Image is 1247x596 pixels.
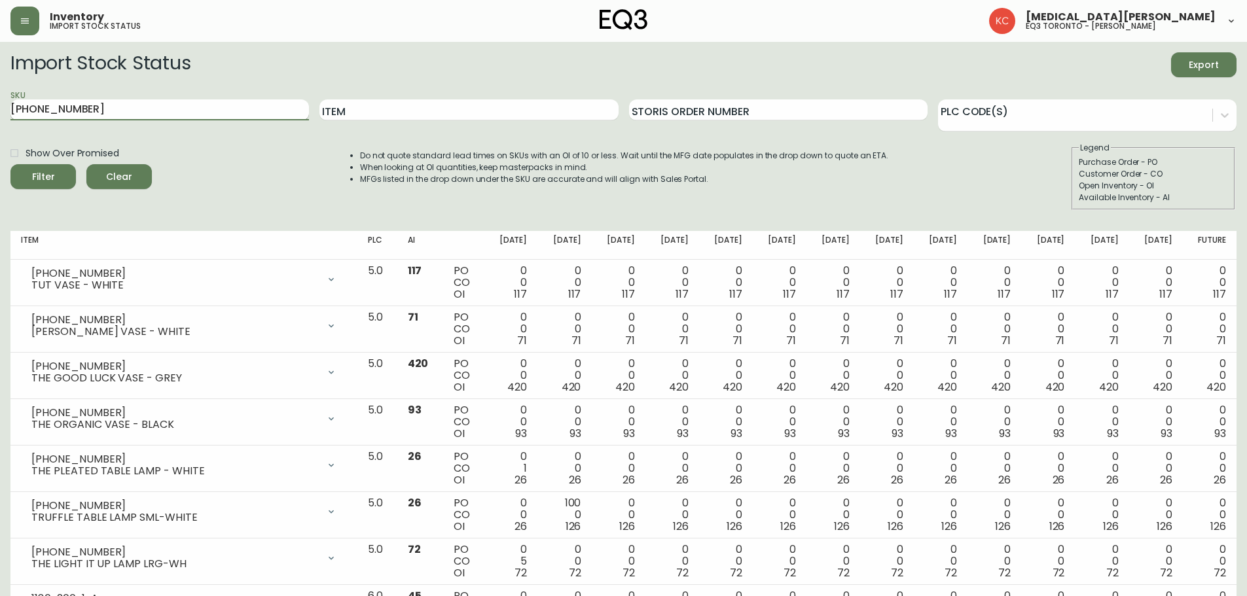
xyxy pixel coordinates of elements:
[924,265,957,300] div: 0 0
[1085,404,1118,440] div: 0 0
[1085,544,1118,579] div: 0 0
[999,426,1011,441] span: 93
[548,404,581,440] div: 0 0
[998,565,1011,580] span: 72
[978,265,1011,300] div: 0 0
[723,379,742,394] span: 420
[763,544,796,579] div: 0 0
[515,472,527,487] span: 26
[1055,333,1065,348] span: 71
[1140,311,1172,347] div: 0 0
[784,426,796,441] span: 93
[31,453,318,465] div: [PHONE_NUMBER]
[676,565,689,580] span: 72
[515,426,527,441] span: 93
[1140,544,1172,579] div: 0 0
[753,231,806,260] th: [DATE]
[454,265,474,300] div: PO CO
[454,497,474,533] div: PO CO
[1032,311,1064,347] div: 0 0
[871,544,903,579] div: 0 0
[1032,497,1064,533] div: 0 0
[31,407,318,419] div: [PHONE_NUMBER]
[21,311,347,340] div: [PHONE_NUMBER][PERSON_NAME] VASE - WHITE
[1032,404,1064,440] div: 0 0
[783,287,796,302] span: 117
[673,519,689,534] span: 126
[408,542,421,557] span: 72
[945,472,957,487] span: 26
[817,358,850,393] div: 0 0
[780,519,796,534] span: 126
[945,426,957,441] span: 93
[817,265,850,300] div: 0 0
[31,268,318,279] div: [PHONE_NUMBER]
[360,173,889,185] li: MFGs listed in the drop down under the SKU are accurate and will align with Sales Portal.
[871,311,903,347] div: 0 0
[625,333,635,348] span: 71
[710,404,742,440] div: 0 0
[569,565,581,580] span: 72
[454,544,474,579] div: PO CO
[676,472,689,487] span: 26
[31,558,318,570] div: THE LIGHT IT UP LAMP LRG-WH
[679,333,689,348] span: 71
[1085,311,1118,347] div: 0 0
[837,287,850,302] span: 117
[1193,311,1226,347] div: 0 0
[454,379,465,394] span: OI
[998,472,1011,487] span: 26
[408,495,422,510] span: 26
[408,309,418,324] span: 71
[1140,358,1172,393] div: 0 0
[1140,497,1172,533] div: 0 0
[884,379,903,394] span: 420
[1183,231,1237,260] th: Future
[998,287,1011,302] span: 117
[995,519,1011,534] span: 126
[1193,544,1226,579] div: 0 0
[408,449,422,464] span: 26
[945,565,957,580] span: 72
[454,426,465,441] span: OI
[837,472,850,487] span: 26
[623,565,635,580] span: 72
[890,287,903,302] span: 117
[1153,379,1172,394] span: 420
[1026,12,1216,22] span: [MEDICAL_DATA][PERSON_NAME]
[894,333,903,348] span: 71
[569,472,581,487] span: 26
[357,538,397,585] td: 5.0
[1106,472,1119,487] span: 26
[548,311,581,347] div: 0 0
[357,306,397,353] td: 5.0
[1140,451,1172,486] div: 0 0
[619,519,635,534] span: 126
[1079,168,1228,180] div: Customer Order - CO
[784,565,796,580] span: 72
[562,379,581,394] span: 420
[454,472,465,487] span: OI
[357,446,397,492] td: 5.0
[710,265,742,300] div: 0 0
[656,404,689,440] div: 0 0
[978,404,1011,440] div: 0 0
[623,426,635,441] span: 93
[1157,519,1172,534] span: 126
[10,164,76,189] button: Filter
[1216,333,1226,348] span: 71
[602,497,634,533] div: 0 0
[1079,142,1111,154] legend: Legend
[571,333,581,348] span: 71
[600,9,648,30] img: logo
[21,497,347,526] div: [PHONE_NUMBER]TRUFFLE TABLE LAMP SML-WHITE
[494,451,527,486] div: 0 1
[1214,426,1226,441] span: 93
[710,311,742,347] div: 0 0
[656,311,689,347] div: 0 0
[1079,156,1228,168] div: Purchase Order - PO
[871,451,903,486] div: 0 0
[840,333,850,348] span: 71
[31,500,318,512] div: [PHONE_NUMBER]
[1085,358,1118,393] div: 0 0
